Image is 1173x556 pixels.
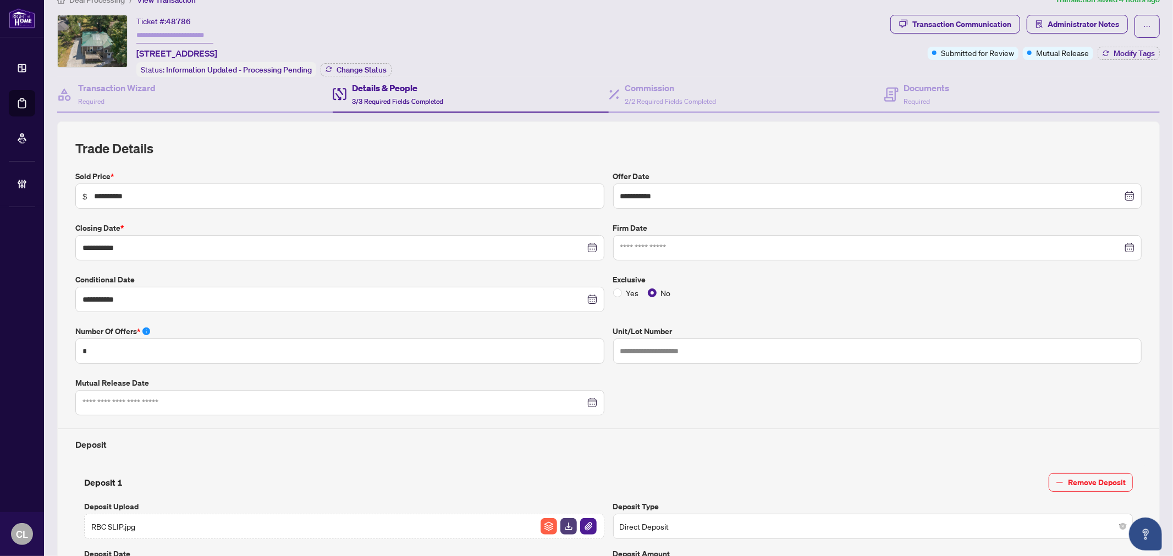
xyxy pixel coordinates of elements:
span: CL [16,526,28,542]
span: Change Status [337,66,387,74]
span: Required [904,97,930,105]
span: No [657,287,675,299]
button: Open asap [1129,518,1162,551]
img: File Archive [541,518,557,535]
span: Submitted for Review [941,47,1014,59]
span: RBC SLIP.jpgFile ArchiveFile DownloadFile Attachement [84,514,604,539]
span: $ [82,190,87,202]
div: Ticket #: [136,15,191,27]
label: Firm Date [613,222,1142,234]
img: File Download [560,518,577,535]
h2: Trade Details [75,140,1142,157]
button: File Attachement [580,518,597,535]
img: File Attachement [580,518,597,535]
label: Deposit Type [613,501,1133,513]
button: Administrator Notes [1027,15,1128,34]
div: Transaction Communication [912,15,1011,33]
span: 48786 [166,16,191,26]
label: Offer Date [613,170,1142,182]
span: Information Updated - Processing Pending [166,65,312,75]
span: Remove Deposit [1068,474,1126,491]
button: Modify Tags [1098,47,1160,60]
span: RBC SLIP.jpg [91,520,135,532]
span: close-circle [1120,523,1126,530]
span: Direct Deposit [620,516,1127,537]
span: ellipsis [1143,23,1151,30]
img: logo [9,8,35,29]
span: [STREET_ADDRESS] [136,47,217,60]
label: Conditional Date [75,274,604,286]
span: Mutual Release [1036,47,1089,59]
button: Remove Deposit [1049,473,1133,492]
label: Number of offers [75,325,604,337]
span: 3/3 Required Fields Completed [352,97,443,105]
label: Exclusive [613,274,1142,286]
div: Status: [136,62,316,77]
img: IMG-N12263462_1.jpg [58,15,127,67]
h4: Commission [625,81,717,94]
span: 2/2 Required Fields Completed [625,97,717,105]
button: File Archive [540,518,558,535]
label: Mutual Release Date [75,377,604,389]
label: Closing Date [75,222,604,234]
h4: Documents [904,81,950,94]
span: info-circle [142,327,150,335]
span: Yes [622,287,643,299]
h4: Transaction Wizard [78,81,156,94]
label: Unit/Lot Number [613,325,1142,337]
span: Modify Tags [1114,49,1155,57]
h4: Deposit 1 [84,476,123,489]
label: Deposit Upload [84,501,604,513]
span: solution [1036,20,1043,28]
button: File Download [560,518,577,535]
h4: Details & People [352,81,443,94]
span: minus [1056,479,1064,486]
label: Sold Price [75,170,604,182]
button: Transaction Communication [890,15,1020,34]
button: Change Status [321,63,392,76]
span: Administrator Notes [1048,15,1119,33]
h4: Deposit [75,438,1142,451]
span: Required [78,97,104,105]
